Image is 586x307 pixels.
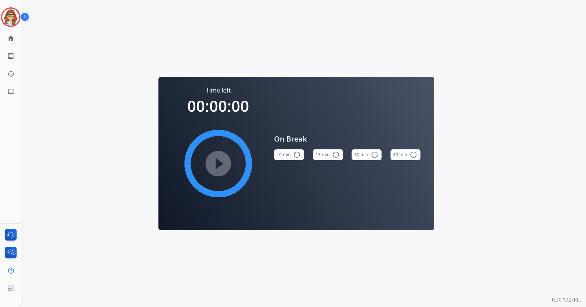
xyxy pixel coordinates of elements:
span: 00:00:00 [187,96,249,116]
mat-icon: inbox [7,88,14,95]
img: avatar [2,9,19,26]
span: Time left [206,86,231,95]
mat-icon: radio_button_unchecked [410,151,417,158]
mat-icon: home [7,35,14,42]
button: 30 min [352,149,382,160]
mat-icon: radio_button_unchecked [371,151,378,158]
mat-icon: history [7,70,14,78]
button: 10 min [274,149,304,160]
mat-icon: radio_button_unchecked [293,151,301,158]
mat-icon: list_alt [7,52,14,60]
p: 0.20.1027RC [552,296,580,303]
button: 60 min [390,149,420,160]
mat-icon: radio_button_unchecked [332,151,340,158]
button: 15 min [313,149,343,160]
span: On Break [274,133,420,144]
